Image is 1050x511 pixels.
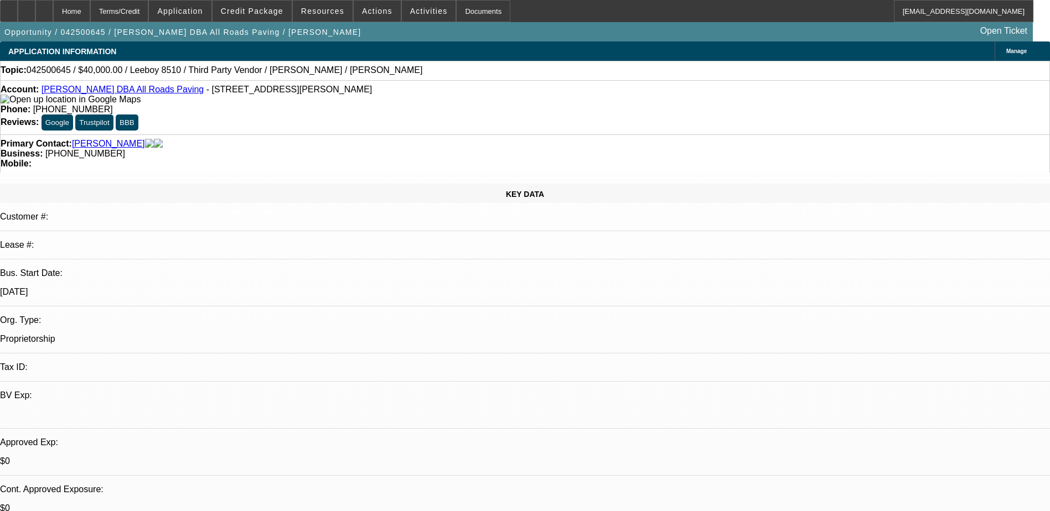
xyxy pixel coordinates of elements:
[33,105,113,114] span: [PHONE_NUMBER]
[72,139,145,149] a: [PERSON_NAME]
[506,190,544,199] span: KEY DATA
[221,7,283,15] span: Credit Package
[75,114,113,131] button: Trustpilot
[976,22,1032,40] a: Open Ticket
[410,7,448,15] span: Activities
[1,159,32,168] strong: Mobile:
[301,7,344,15] span: Resources
[157,7,203,15] span: Application
[1,95,141,104] a: View Google Maps
[154,139,163,149] img: linkedin-icon.png
[206,85,373,94] span: - [STREET_ADDRESS][PERSON_NAME]
[42,85,204,94] a: [PERSON_NAME] DBA All Roads Paving
[116,114,138,131] button: BBB
[42,114,73,131] button: Google
[1,65,27,75] strong: Topic:
[8,47,116,56] span: APPLICATION INFORMATION
[45,149,125,158] span: [PHONE_NUMBER]
[293,1,353,22] button: Resources
[1,117,39,127] strong: Reviews:
[145,139,154,149] img: facebook-icon.png
[1,149,43,158] strong: Business:
[1,85,39,94] strong: Account:
[402,1,456,22] button: Activities
[1006,48,1027,54] span: Manage
[1,95,141,105] img: Open up location in Google Maps
[1,105,30,114] strong: Phone:
[1,139,72,149] strong: Primary Contact:
[27,65,423,75] span: 042500645 / $40,000.00 / Leeboy 8510 / Third Party Vendor / [PERSON_NAME] / [PERSON_NAME]
[4,28,361,36] span: Opportunity / 042500645 / [PERSON_NAME] DBA All Roads Paving / [PERSON_NAME]
[362,7,392,15] span: Actions
[213,1,292,22] button: Credit Package
[354,1,401,22] button: Actions
[149,1,211,22] button: Application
